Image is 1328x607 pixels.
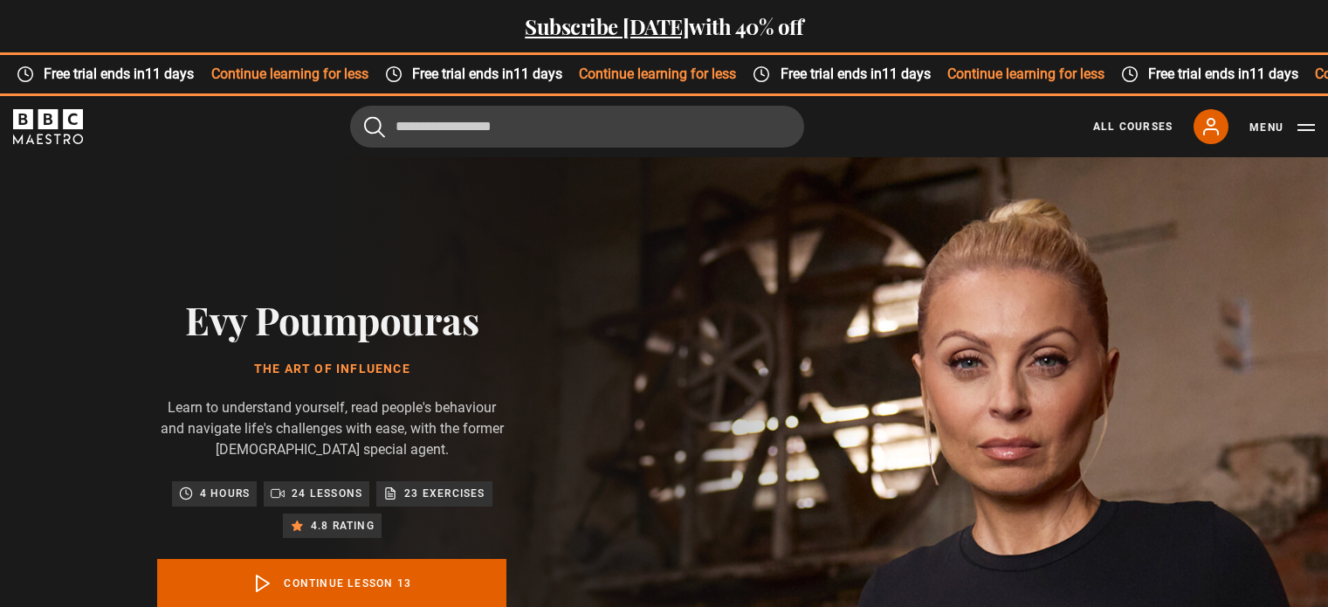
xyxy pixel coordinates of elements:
[731,64,1099,85] div: Continue learning for less
[292,485,362,502] p: 24 lessons
[876,66,925,82] time: 11 days
[200,485,250,502] p: 4 hours
[1132,64,1309,85] span: Free trial ends in
[362,64,731,85] div: Continue learning for less
[1249,119,1315,136] button: Toggle navigation
[157,397,506,460] p: Learn to understand yourself, read people's behaviour and navigate life's challenges with ease, w...
[311,517,375,535] p: 4.8 rating
[404,485,485,502] p: 23 exercises
[157,297,506,341] h2: Evy Poumpouras
[1093,119,1173,135] a: All Courses
[1244,66,1293,82] time: 11 days
[396,64,573,85] span: Free trial ends in
[507,66,556,82] time: 11 days
[525,12,689,40] a: Subscribe [DATE]
[157,362,506,376] h1: The Art of Influence
[13,109,83,144] svg: BBC Maestro
[364,115,385,137] button: Submit the search query
[140,66,189,82] time: 11 days
[765,64,941,85] span: Free trial ends in
[29,64,205,85] span: Free trial ends in
[350,106,804,148] input: Search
